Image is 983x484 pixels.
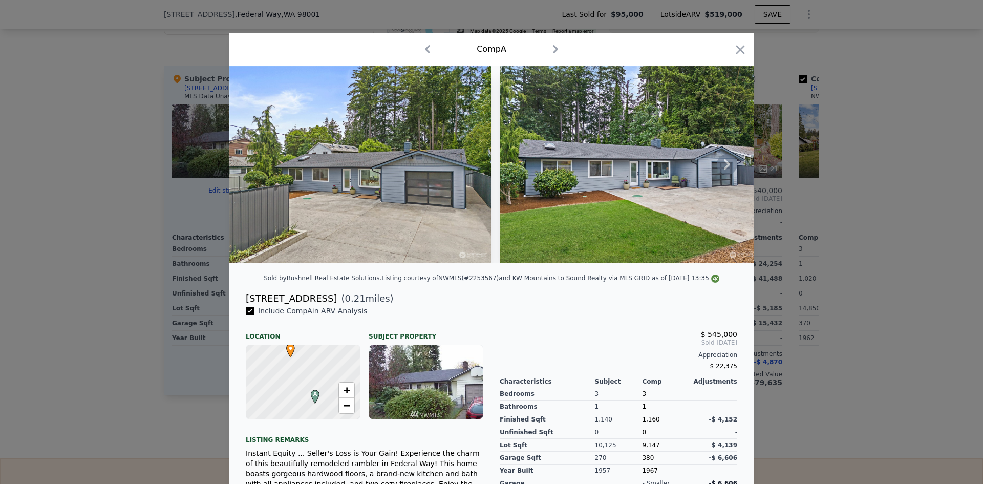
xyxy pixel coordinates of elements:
[642,401,690,413] div: 1
[595,401,643,413] div: 1
[345,293,366,304] span: 0.21
[690,401,737,413] div: -
[642,465,690,477] div: 1967
[595,452,643,465] div: 270
[381,275,719,282] div: Listing courtesy of NWMLS (#2253567) and KW Mountains to Sound Realty via MLS GRID as of [DATE] 1...
[690,426,737,439] div: -
[690,465,737,477] div: -
[254,307,371,315] span: Include Comp A in ARV Analysis
[500,66,762,263] img: Property Img
[642,377,690,386] div: Comp
[500,388,595,401] div: Bedrooms
[369,324,483,341] div: Subject Property
[595,465,643,477] div: 1957
[595,439,643,452] div: 10,125
[500,401,595,413] div: Bathrooms
[500,351,737,359] div: Appreciation
[500,339,737,347] span: Sold [DATE]
[500,377,595,386] div: Characteristics
[477,43,506,55] div: Comp A
[712,441,737,449] span: $ 4,139
[308,390,314,396] div: A
[339,398,354,413] a: Zoom out
[642,390,646,397] span: 3
[308,390,322,399] span: A
[709,454,737,461] span: -$ 6,606
[500,452,595,465] div: Garage Sqft
[344,384,350,396] span: +
[500,413,595,426] div: Finished Sqft
[595,413,643,426] div: 1,140
[264,275,381,282] div: Sold by Bushnell Real Estate Solutions .
[690,388,737,401] div: -
[642,416,659,423] span: 1,160
[246,291,337,306] div: [STREET_ADDRESS]
[344,399,350,412] span: −
[711,275,719,283] img: NWMLS Logo
[337,291,393,306] span: ( miles)
[246,324,360,341] div: Location
[701,330,737,339] span: $ 545,000
[500,439,595,452] div: Lot Sqft
[284,341,297,356] span: •
[710,363,737,370] span: $ 22,375
[642,441,659,449] span: 9,147
[500,465,595,477] div: Year Built
[595,388,643,401] div: 3
[642,454,654,461] span: 380
[595,426,643,439] div: 0
[709,416,737,423] span: -$ 4,152
[284,344,290,350] div: •
[690,377,737,386] div: Adjustments
[246,428,483,444] div: Listing remarks
[500,426,595,439] div: Unfinished Sqft
[339,383,354,398] a: Zoom in
[595,377,643,386] div: Subject
[229,66,491,263] img: Property Img
[642,429,646,436] span: 0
